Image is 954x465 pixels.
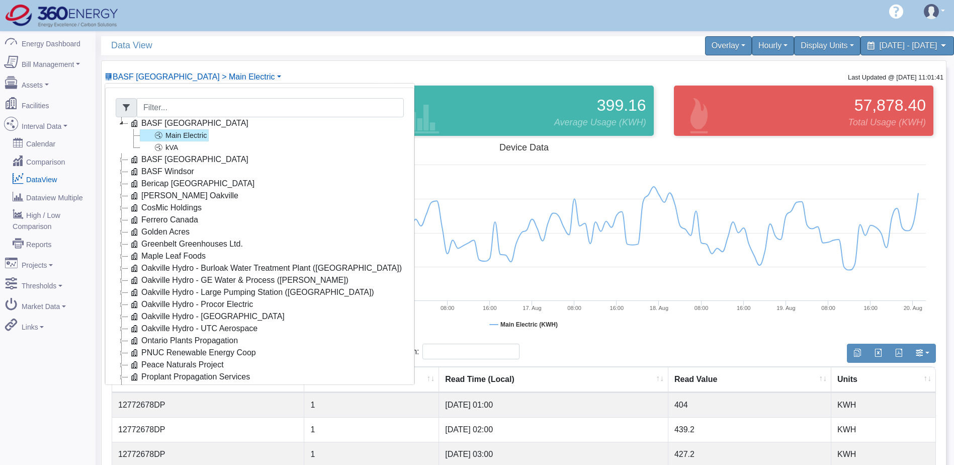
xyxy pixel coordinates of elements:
[668,417,831,442] td: 439.2
[128,371,252,383] a: Proplant Propagation Services
[116,383,404,395] li: Protolight Farms
[116,298,404,311] li: Oakville Hydro - Procor Electric
[650,305,668,311] tspan: 18. Aug
[128,166,196,178] a: BASF Windsor
[116,371,404,383] li: Proplant Propagation Services
[610,305,624,311] text: 16:00
[831,393,935,417] td: KWH
[304,393,439,417] td: 1
[848,116,926,129] span: Total Usage (KWH)
[854,93,926,117] span: 57,878.40
[116,202,404,214] li: CosMic Holdings
[880,41,937,50] span: [DATE] - [DATE]
[128,298,255,311] a: Oakville Hydro - Procor Electric
[695,305,709,311] text: 08:00
[888,344,909,363] button: Generate PDF
[116,286,404,298] li: Oakville Hydro - Large Pumping Station ([GEOGRAPHIC_DATA])
[137,98,404,117] input: Filter
[112,393,304,417] td: 12772678DP
[128,335,240,347] a: Ontario Plants Propagation
[128,347,258,359] a: PNUC Renewable Energy Coop
[128,383,202,395] a: Protolight Farms
[116,166,404,178] li: BASF Windsor
[116,250,404,262] li: Maple Leaf Foods
[116,262,404,274] li: Oakville Hydro - Burloak Water Treatment Plant ([GEOGRAPHIC_DATA])
[112,417,304,442] td: 12772678DP
[705,36,752,55] div: Overlay
[128,311,287,323] a: Oakville Hydro - [GEOGRAPHIC_DATA]
[848,73,943,81] small: Last Updated @ [DATE] 11:01:41
[128,117,250,129] a: BASF [GEOGRAPHIC_DATA]
[776,305,795,311] tspan: 19. Aug
[116,226,404,238] li: Golden Acres
[904,305,922,311] tspan: 20. Aug
[128,141,404,153] li: kVA
[105,72,281,81] a: BASF [GEOGRAPHIC_DATA] > Main Electric
[499,142,549,152] tspan: Device Data
[737,305,751,311] text: 16:00
[128,286,376,298] a: Oakville Hydro - Large Pumping Station ([GEOGRAPHIC_DATA])
[128,178,256,190] a: Bericap [GEOGRAPHIC_DATA]
[116,117,404,153] li: BASF [GEOGRAPHIC_DATA]
[567,305,581,311] text: 08:00
[128,153,250,166] a: BASF [GEOGRAPHIC_DATA]
[128,226,192,238] a: Golden Acres
[304,417,439,442] td: 1
[909,344,936,363] button: Show/Hide Columns
[128,359,226,371] a: Peace Naturals Project
[140,141,180,153] a: kVA
[752,36,794,55] div: Hourly
[116,98,137,117] span: Filter
[391,344,519,359] label: Search:
[116,311,404,323] li: Oakville Hydro - [GEOGRAPHIC_DATA]
[523,305,541,311] tspan: 17. Aug
[668,367,831,393] th: Read Value : activate to sort column ascending
[668,393,831,417] td: 404
[128,190,240,202] a: [PERSON_NAME] Oakville
[483,305,497,311] text: 16:00
[116,274,404,286] li: Oakville Hydro - GE Water & Process ([PERSON_NAME])
[111,36,529,55] span: Data View
[116,323,404,335] li: Oakville Hydro - UTC Aerospace
[116,335,404,347] li: Ontario Plants Propagation
[116,153,404,166] li: BASF [GEOGRAPHIC_DATA]
[128,238,245,250] a: Greenbelt Greenhouses Ltd.
[847,344,868,363] button: Copy to clipboard
[924,4,939,19] img: user-3.svg
[441,305,455,311] text: 08:00
[113,72,275,81] span: Device List
[128,250,208,262] a: Maple Leaf Foods
[500,321,558,328] tspan: Main Electric (KWH)
[439,367,668,393] th: Read Time (Local) : activate to sort column ascending
[116,214,404,226] li: Ferrero Canada
[439,393,668,417] td: [DATE] 01:00
[554,116,646,129] span: Average Usage (KWH)
[116,238,404,250] li: Greenbelt Greenhouses Ltd.
[116,190,404,202] li: [PERSON_NAME] Oakville
[116,359,404,371] li: Peace Naturals Project
[821,305,835,311] text: 08:00
[116,178,404,190] li: Bericap [GEOGRAPHIC_DATA]
[105,83,415,385] div: BASF [GEOGRAPHIC_DATA] > Main Electric
[128,129,404,141] li: Main Electric
[831,367,935,393] th: Units : activate to sort column ascending
[794,36,860,55] div: Display Units
[439,417,668,442] td: [DATE] 02:00
[128,323,259,335] a: Oakville Hydro - UTC Aerospace
[116,347,404,359] li: PNUC Renewable Energy Coop
[128,214,200,226] a: Ferrero Canada
[863,305,878,311] text: 16:00
[128,262,404,274] a: Oakville Hydro - Burloak Water Treatment Plant ([GEOGRAPHIC_DATA])
[140,129,209,141] a: Main Electric
[128,202,204,214] a: CosMic Holdings
[868,344,889,363] button: Export to Excel
[831,417,935,442] td: KWH
[597,93,646,117] span: 399.16
[422,344,519,359] input: Search:
[128,274,351,286] a: Oakville Hydro - GE Water & Process ([PERSON_NAME])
